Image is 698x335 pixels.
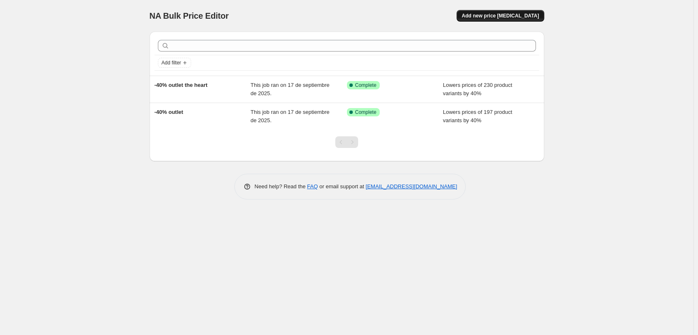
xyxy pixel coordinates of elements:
[318,183,366,190] span: or email support at
[335,136,358,148] nav: Pagination
[457,10,544,22] button: Add new price [MEDICAL_DATA]
[443,109,512,123] span: Lowers prices of 197 product variants by 40%
[355,82,376,89] span: Complete
[155,109,183,115] span: -40% outlet
[155,82,208,88] span: -40% outlet the heart
[162,59,181,66] span: Add filter
[355,109,376,116] span: Complete
[251,82,329,96] span: This job ran on 17 de septiembre de 2025.
[307,183,318,190] a: FAQ
[255,183,307,190] span: Need help? Read the
[366,183,457,190] a: [EMAIL_ADDRESS][DOMAIN_NAME]
[150,11,229,20] span: NA Bulk Price Editor
[158,58,191,68] button: Add filter
[443,82,512,96] span: Lowers prices of 230 product variants by 40%
[462,12,539,19] span: Add new price [MEDICAL_DATA]
[251,109,329,123] span: This job ran on 17 de septiembre de 2025.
